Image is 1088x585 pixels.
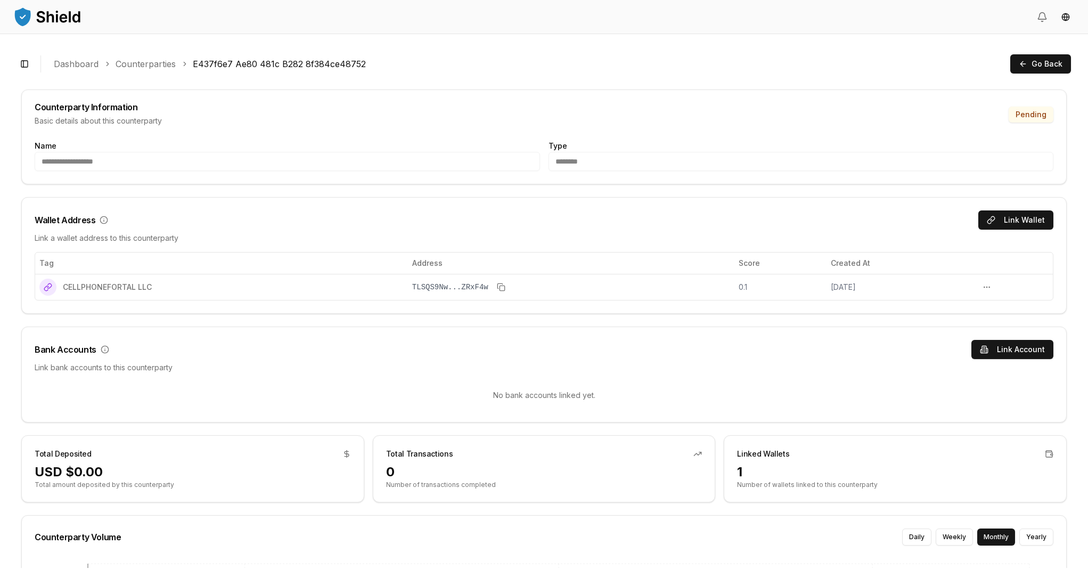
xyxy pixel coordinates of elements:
[63,282,152,292] span: CELLPHONEFORTAL LLC
[737,449,789,459] div: Linked Wallets
[902,529,931,546] button: Daily
[827,253,974,274] th: Created At
[13,6,82,27] img: ShieldPay Logo
[408,253,734,274] th: Address
[493,279,510,296] button: Copy to clipboard
[35,449,92,459] div: Total Deposited
[35,216,95,224] div: Wallet Address
[412,282,488,292] span: TLSQS9Nw...ZRxF4w
[1010,54,1071,74] button: Go Back
[737,464,1053,481] div: 1
[35,481,351,489] p: Total amount deposited by this counterparty
[193,58,366,70] a: E437f6e7 Ae80 481c B282 8f384ce48752
[54,58,1002,70] nav: breadcrumb
[35,345,96,354] div: Bank Accounts
[734,253,827,274] th: Score
[35,253,408,274] th: Tag
[35,103,162,111] div: Counterparty Information
[549,141,567,150] label: Type
[386,449,453,459] div: Total Transactions
[1032,59,1062,69] span: Go Back
[739,282,747,291] span: 0.1
[971,340,1053,359] button: Link Account
[54,58,99,70] a: Dashboard
[35,390,1053,401] p: No bank accounts linked yet.
[977,529,1015,546] button: Monthly
[35,533,121,541] div: Counterparty Volume
[737,481,1053,489] p: Number of wallets linked to this counterparty
[35,141,56,150] label: Name
[386,464,702,481] div: 0
[35,233,1053,243] div: Link a wallet address to this counterparty
[35,464,351,481] div: USD $0.00
[978,210,1053,230] button: Link Wallet
[831,282,856,291] span: [DATE]
[936,529,973,546] button: Weekly
[116,58,176,70] a: Counterparties
[35,116,162,126] div: Basic details about this counterparty
[35,362,1053,373] div: Link bank accounts to this counterparty
[386,481,702,489] p: Number of transactions completed
[1019,529,1053,546] button: Yearly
